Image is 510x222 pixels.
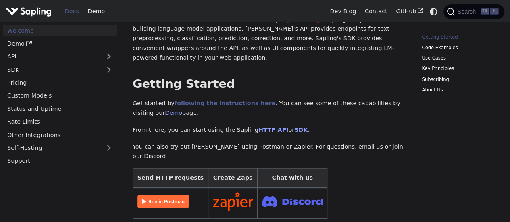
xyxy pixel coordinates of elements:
a: Key Principles [422,65,495,73]
a: Docs [60,5,83,18]
p: Get started by . You can see some of these capabilities by visiting our page. [133,99,404,118]
a: Contact [360,5,392,18]
kbd: K [490,8,498,15]
a: Use Cases [422,54,495,62]
a: SDK [294,127,308,133]
th: Chat with us [258,169,327,188]
a: [URL] [234,16,250,23]
a: Code Examples [422,44,495,52]
span: Search [455,8,481,15]
th: Create Zaps [208,169,258,188]
a: Demo [3,38,117,50]
a: Pricing [3,77,117,89]
a: Demo [165,110,182,116]
a: Custom Models [3,90,117,102]
button: Expand sidebar category 'API' [101,51,117,62]
a: Demo [83,5,109,18]
img: Connect in Zapier [213,192,253,211]
p: You can also try out [PERSON_NAME] using Postman or Zapier. For questions, email us or join our D... [133,142,404,162]
a: following the instructions here [175,100,275,106]
button: Search (Ctrl+K) [443,4,504,19]
img: Join Discord [262,193,323,210]
img: Run in Postman [137,195,189,208]
a: API [3,51,101,62]
a: Rate Limits [3,116,117,128]
a: Self-Hosting [3,142,117,154]
a: Getting Started [422,33,495,41]
a: Status and Uptime [3,103,117,114]
a: Subscribing [422,76,495,83]
a: Welcome [3,25,117,36]
a: Other Integrations [3,129,117,141]
a: SDK [3,64,101,75]
img: Sapling.ai [6,6,52,17]
button: Switch between dark and light mode (currently system mode) [428,6,439,17]
a: GitHub [391,5,427,18]
p: Welcome to the documentation for 's developer platform. 🚀 Sapling is a platform for building lang... [133,15,404,63]
a: Dev Blog [325,5,360,18]
a: About Us [422,86,495,94]
a: Sapling.ai [6,6,54,17]
h2: Getting Started [133,77,404,91]
a: HTTP API [258,127,289,133]
th: Send HTTP requests [133,169,208,188]
p: From there, you can start using the Sapling or . [133,125,404,135]
a: Support [3,155,117,167]
button: Expand sidebar category 'SDK' [101,64,117,75]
